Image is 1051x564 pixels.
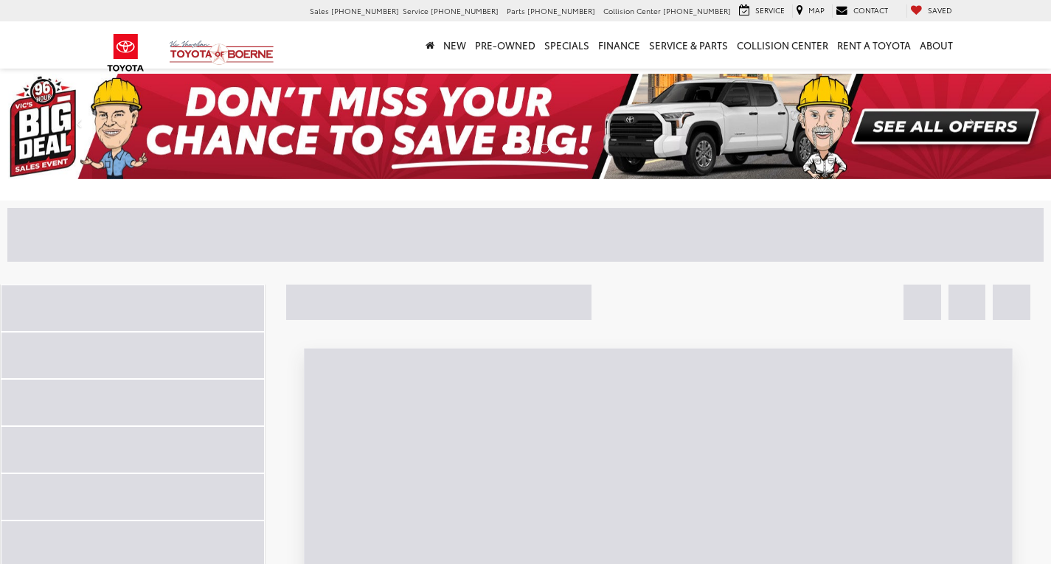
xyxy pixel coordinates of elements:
[915,21,957,69] a: About
[439,21,471,69] a: New
[169,40,274,66] img: Vic Vaughan Toyota of Boerne
[906,4,956,18] a: My Saved Vehicles
[663,5,731,16] span: [PHONE_NUMBER]
[527,5,595,16] span: [PHONE_NUMBER]
[594,21,645,69] a: Finance
[755,4,785,15] span: Service
[735,4,788,18] a: Service
[471,21,540,69] a: Pre-Owned
[421,21,439,69] a: Home
[853,4,888,15] span: Contact
[540,21,594,69] a: Specials
[98,29,153,77] img: Toyota
[310,5,329,16] span: Sales
[808,4,825,15] span: Map
[331,5,399,16] span: [PHONE_NUMBER]
[507,5,525,16] span: Parts
[833,21,915,69] a: Rent a Toyota
[603,5,661,16] span: Collision Center
[732,21,833,69] a: Collision Center
[832,4,892,18] a: Contact
[792,4,828,18] a: Map
[645,21,732,69] a: Service & Parts: Opens in a new tab
[431,5,499,16] span: [PHONE_NUMBER]
[928,4,952,15] span: Saved
[403,5,429,16] span: Service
